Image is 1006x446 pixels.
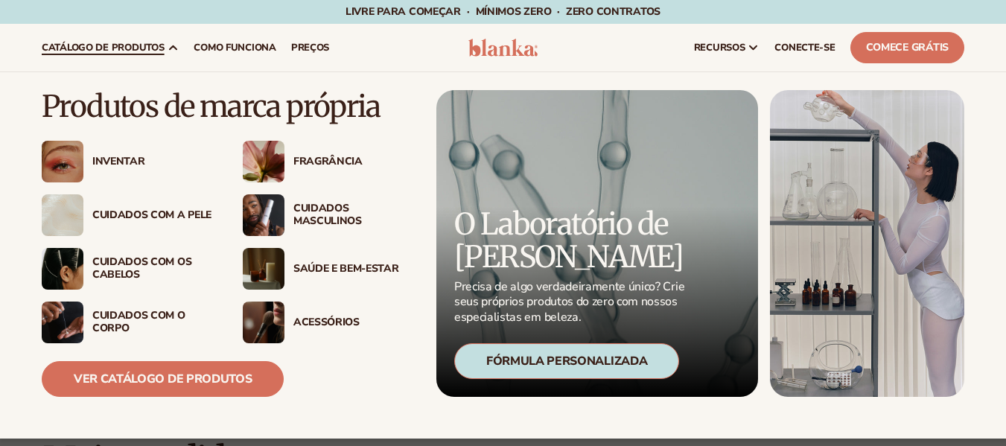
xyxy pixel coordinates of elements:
a: Cabelo feminino preso para trás com grampos. Cuidados com os cabelos [42,248,213,290]
font: CONECTE-SE [774,41,835,54]
font: Mínimos ZERO [476,4,552,19]
img: Mão masculina aplicando hidratante. [42,302,83,343]
img: Flor rosa desabrochando. [243,141,284,182]
font: Acessórios [293,315,360,329]
font: Cuidados Masculinos [293,201,362,228]
a: catálogo de produtos [34,24,186,71]
font: Comece grátis [866,40,949,54]
img: Velas e incensos sobre a mesa. [243,248,284,290]
a: preços [284,24,337,71]
a: Ver catálogo de produtos [42,361,284,397]
a: Amostra de hidratante cremoso. Cuidados com a pele [42,194,213,236]
font: O Laboratório de [PERSON_NAME] [454,206,683,275]
a: Como funciona [186,24,283,71]
font: Produtos de marca própria [42,88,380,125]
a: Velas e incensos sobre a mesa. Saúde e bem-estar [243,248,414,290]
font: Fragrância [293,154,363,168]
font: Precisa de algo verdadeiramente único? Crie seus próprios produtos do zero com nossos especialist... [454,278,684,326]
a: Homem segurando frasco de hidratante. Cuidados Masculinos [243,194,414,236]
img: Homem segurando frasco de hidratante. [243,194,284,236]
a: CONECTE-SE [767,24,842,71]
a: Mulher com maquiagem brilhante nos olhos. Inventar [42,141,213,182]
font: recursos [694,41,745,54]
a: Flor rosa desabrochando. Fragrância [243,141,414,182]
a: Mulher com pincel de maquiagem. Acessórios [243,302,414,343]
font: Como funciona [194,41,276,54]
img: Mulher em laboratório com equipamento. [770,90,964,397]
font: Fórmula personalizada [486,353,647,369]
img: Mulher com pincel de maquiagem. [243,302,284,343]
font: · [467,4,470,19]
img: Amostra de hidratante cremoso. [42,194,83,236]
font: Saúde e bem-estar [293,261,399,275]
font: Cuidados com o corpo [92,308,185,335]
img: Mulher com maquiagem brilhante nos olhos. [42,141,83,182]
font: Inventar [92,154,144,168]
a: Comece grátis [850,32,964,63]
img: Cabelo feminino preso para trás com grampos. [42,248,83,290]
font: Livre para começar [346,4,461,19]
font: ZERO contratos [566,4,660,19]
font: Cuidados com os cabelos [92,255,191,281]
font: · [557,4,560,19]
font: Ver catálogo de produtos [74,371,252,387]
a: Mão masculina aplicando hidratante. Cuidados com o corpo [42,302,213,343]
a: recursos [687,24,768,71]
img: logotipo [468,39,538,57]
font: preços [291,41,329,54]
font: Cuidados com a pele [92,208,211,222]
font: catálogo de produtos [42,41,164,54]
a: Fórmula microscópica do produto. O Laboratório de [PERSON_NAME] Precisa de algo verdadeiramente ú... [436,90,758,397]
